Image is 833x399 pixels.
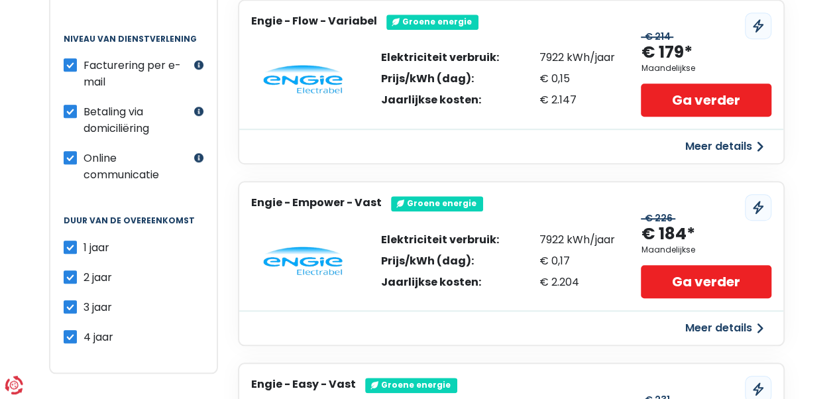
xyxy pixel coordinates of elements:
[381,256,499,266] div: Prijs/kWh (dag):
[641,223,694,245] div: € 184*
[83,240,109,255] span: 1 jaar
[83,329,113,345] span: 4 jaar
[83,103,191,137] label: Betaling via domiciliëring
[641,84,771,117] a: Ga verder
[641,31,673,42] div: € 214
[641,265,771,298] a: Ga verder
[381,52,499,63] div: Elektriciteit verbruik:
[381,235,499,245] div: Elektriciteit verbruik:
[251,378,356,390] h3: Engie - Easy - Vast
[64,34,203,57] legend: Niveau van dienstverlening
[539,256,615,266] div: € 0,17
[251,15,377,27] h3: Engie - Flow - Variabel
[83,57,191,90] label: Facturering per e-mail
[539,277,615,288] div: € 2.204
[251,196,382,209] h3: Engie - Empower - Vast
[391,196,483,211] div: Groene energie
[386,15,478,29] div: Groene energie
[539,235,615,245] div: 7922 kWh/jaar
[641,213,675,224] div: € 226
[83,300,112,315] span: 3 jaar
[64,216,203,239] legend: Duur van de overeenkomst
[83,270,112,285] span: 2 jaar
[641,64,694,73] div: Maandelijkse
[539,52,615,63] div: 7922 kWh/jaar
[539,95,615,105] div: € 2.147
[365,378,457,392] div: Groene energie
[83,150,191,183] label: Online communicatie
[677,316,771,340] button: Meer details
[381,277,499,288] div: Jaarlijkse kosten:
[677,135,771,158] button: Meer details
[641,42,692,64] div: € 179*
[381,74,499,84] div: Prijs/kWh (dag):
[263,65,343,94] img: Engie
[641,245,694,255] div: Maandelijkse
[539,74,615,84] div: € 0,15
[263,247,343,276] img: Engie
[381,95,499,105] div: Jaarlijkse kosten:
